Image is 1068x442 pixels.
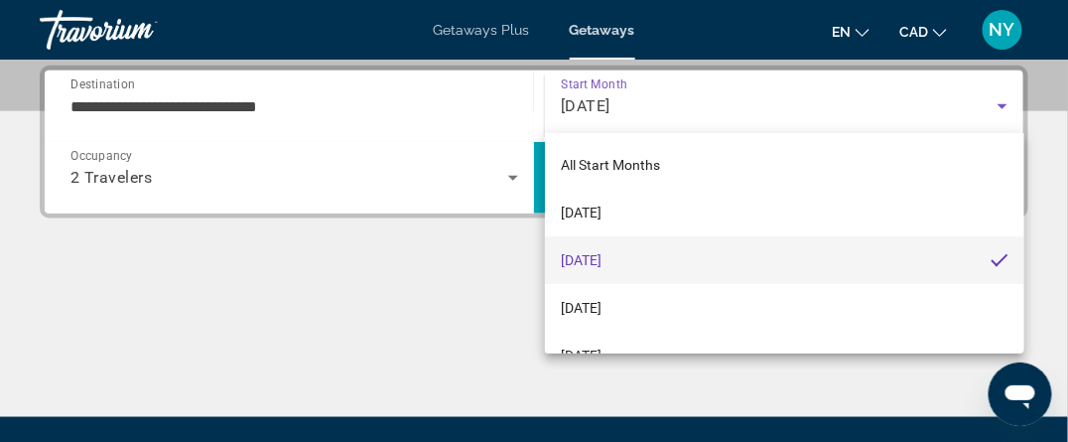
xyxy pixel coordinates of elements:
iframe: Button to launch messaging window [989,363,1052,426]
span: All Start Months [561,157,660,173]
span: [DATE] [561,296,601,320]
span: [DATE] [561,344,601,368]
span: [DATE] [561,248,601,272]
span: [DATE] [561,201,601,224]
